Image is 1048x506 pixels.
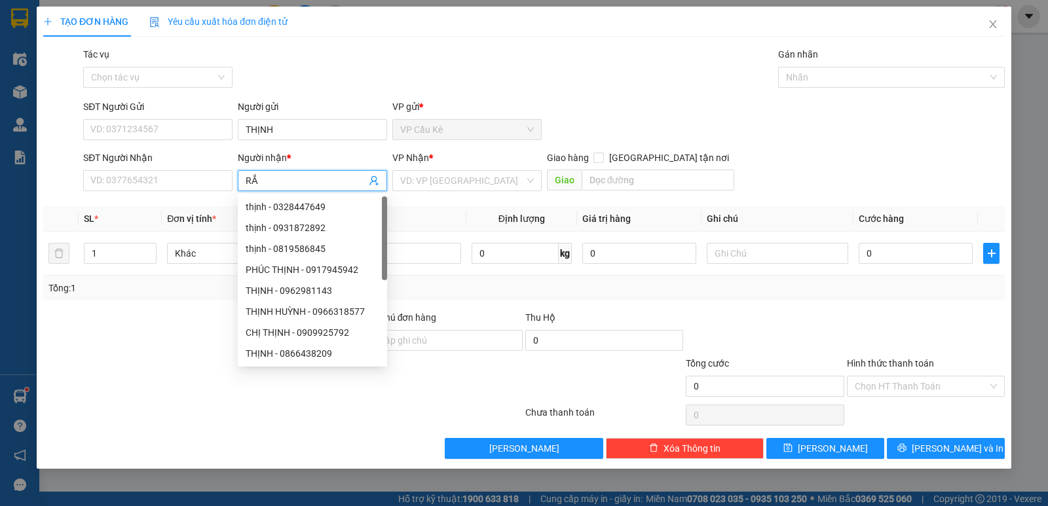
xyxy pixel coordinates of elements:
div: thịnh - 0328447649 [238,196,387,217]
span: Khác [175,244,301,263]
span: Decrease Value [141,253,156,263]
span: Tổng cước [686,358,729,369]
span: VP Cầu Kè [400,120,534,139]
label: Ghi chú đơn hàng [365,312,437,323]
input: VD: Bàn, Ghế [320,243,461,264]
input: Dọc đường [582,170,735,190]
span: Đơn vị tính [167,213,216,224]
button: [PERSON_NAME] [445,438,603,459]
div: THỊNH - 0962981143 [246,283,379,298]
span: up [145,245,153,253]
label: Hình thức thanh toán [847,358,934,369]
span: user-add [369,175,379,186]
span: Increase Value [141,244,156,253]
label: Tác vụ [83,49,109,60]
span: TẠO ĐƠN HÀNG [43,16,128,27]
div: THỊNH - 0866438209 [246,346,379,361]
span: Thu Hộ [525,312,555,323]
div: SĐT Người Gửi [83,99,233,114]
span: Cước hàng [859,213,904,224]
p: GỬI: [5,26,191,38]
span: Giá trị hàng [582,213,631,224]
span: [PERSON_NAME] [798,441,868,456]
span: Yêu cầu xuất hóa đơn điện tử [149,16,288,27]
th: Ghi chú [702,206,853,232]
input: Ghi Chú [707,243,848,264]
span: plus [984,248,999,259]
span: Định lượng [498,213,545,224]
button: Close [975,7,1011,43]
div: PHÚC THỊNH - 0917945942 [238,259,387,280]
div: thịnh - 0328447649 [246,200,379,214]
div: CHỊ THỊNH - 0909925792 [238,322,387,343]
span: plus [43,17,52,26]
span: [PERSON_NAME] [489,441,559,456]
button: save[PERSON_NAME] [766,438,884,459]
button: plus [983,243,1000,264]
div: SĐT Người Nhận [83,151,233,165]
span: VP [PERSON_NAME] ([GEOGRAPHIC_DATA]) [5,44,132,69]
div: thịnh - 0931872892 [238,217,387,238]
span: delete [649,443,658,454]
div: thịnh - 0819586845 [238,238,387,259]
span: VP Cầu Kè - [27,26,137,38]
input: Ghi chú đơn hàng [365,330,523,351]
label: Gán nhãn [778,49,818,60]
div: CHỊ THỊNH - 0909925792 [246,325,379,340]
span: SL [84,213,94,224]
span: Xóa Thông tin [664,441,720,456]
img: icon [149,17,160,27]
span: printer [897,443,907,454]
div: THỊNH - 0962981143 [238,280,387,301]
span: Giao hàng [547,153,589,163]
span: VP Nhận [392,153,429,163]
div: thịnh - 0931872892 [246,221,379,235]
span: Giao [547,170,582,190]
strong: BIÊN NHẬN GỬI HÀNG [44,7,152,20]
button: delete [48,243,69,264]
span: close [988,19,998,29]
div: Người nhận [238,151,387,165]
div: PHÚC THỊNH - 0917945942 [246,262,379,277]
button: printer[PERSON_NAME] và In [887,438,1005,459]
div: thịnh - 0819586845 [246,242,379,256]
span: [PERSON_NAME] và In [912,441,1003,456]
div: THỊNH HUỲNH - 0966318577 [238,301,387,322]
input: 0 [582,243,696,264]
p: NHẬN: [5,44,191,69]
span: save [783,443,793,454]
div: Chưa thanh toán [524,405,684,428]
div: Tổng: 1 [48,281,405,295]
span: down [145,255,153,262]
div: VP gửi [392,99,542,114]
span: [GEOGRAPHIC_DATA] tận nơi [604,151,734,165]
span: LAB VIVA ADENT SG [76,71,174,83]
button: deleteXóa Thông tin [606,438,764,459]
div: THỊNH - 0866438209 [238,343,387,364]
div: THỊNH HUỲNH - 0966318577 [246,304,379,319]
span: GIAO: [5,85,31,98]
span: 02822406240 - [5,71,174,83]
span: kg [559,243,572,264]
div: Người gửi [238,99,387,114]
span: BS TRUYỀN [82,26,137,38]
